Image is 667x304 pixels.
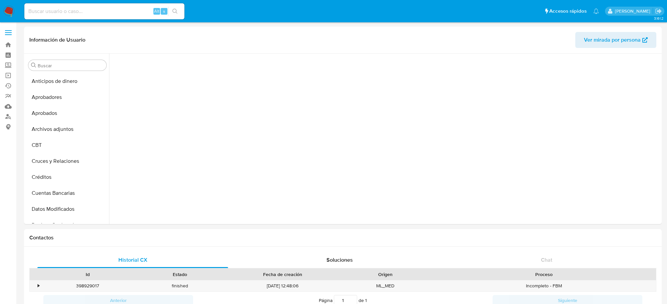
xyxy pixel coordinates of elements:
div: Fecha de creación [231,271,335,278]
button: CBT [26,137,109,153]
button: Aprobados [26,105,109,121]
span: Historial CX [118,256,147,264]
span: Ver mirada por persona [584,32,641,48]
button: Aprobadores [26,89,109,105]
span: 1 [365,297,367,304]
h1: Contactos [29,234,656,241]
input: Buscar usuario o caso... [24,7,184,16]
div: ML_MED [339,280,432,291]
button: Devices Geolocation [26,217,109,233]
button: Archivos adjuntos [26,121,109,137]
span: Soluciones [326,256,353,264]
span: s [163,8,165,14]
div: Estado [138,271,221,278]
div: • [38,283,39,289]
div: 398929017 [41,280,134,291]
button: Ver mirada por persona [575,32,656,48]
div: Incompleto - FBM [432,280,656,291]
span: Alt [154,8,159,14]
button: Buscar [31,63,36,68]
h1: Información de Usuario [29,37,85,43]
button: Cruces y Relaciones [26,153,109,169]
div: [DATE] 12:48:06 [226,280,339,291]
input: Buscar [38,63,104,69]
a: Notificaciones [593,8,599,14]
div: Id [46,271,129,278]
button: Anticipos de dinero [26,73,109,89]
span: Chat [541,256,552,264]
button: search-icon [168,7,182,16]
div: finished [134,280,226,291]
button: Cuentas Bancarias [26,185,109,201]
div: Proceso [436,271,651,278]
button: Créditos [26,169,109,185]
p: cesar.gonzalez@mercadolibre.com.mx [615,8,653,14]
span: Accesos rápidos [549,8,587,15]
div: Origen [344,271,427,278]
button: Datos Modificados [26,201,109,217]
a: Salir [655,8,662,15]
